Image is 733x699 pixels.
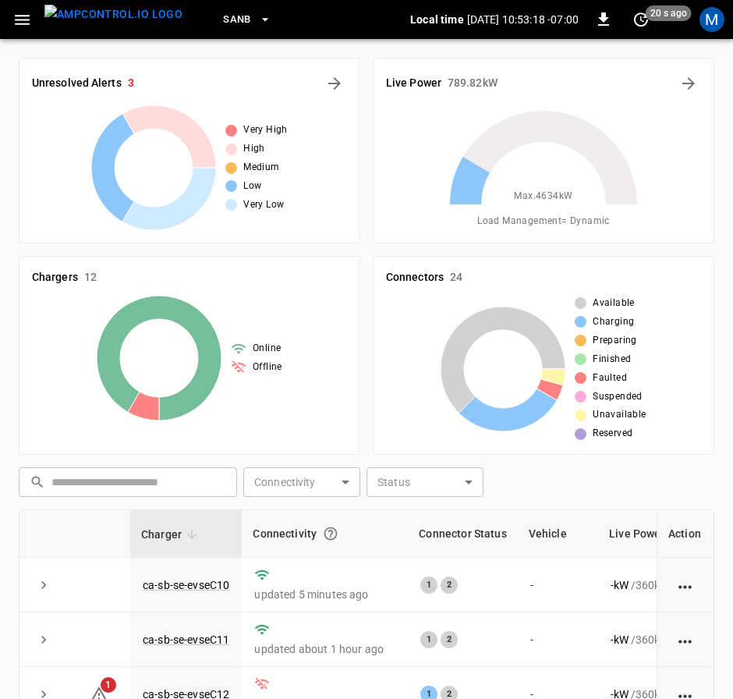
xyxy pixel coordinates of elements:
a: ca-sb-se-evseC11 [143,633,229,646]
p: [DATE] 10:53:18 -07:00 [467,12,579,27]
h6: 12 [84,269,97,286]
div: 2 [441,631,458,648]
div: action cell options [676,632,696,648]
h6: Connectors [386,269,444,286]
span: Charging [593,314,634,330]
p: - kW [611,632,629,648]
h6: Chargers [32,269,78,286]
span: Charger [141,525,202,544]
button: SanB [217,5,278,35]
div: action cell options [676,577,696,593]
h6: Live Power [386,75,441,92]
p: Local time [410,12,464,27]
span: Very High [243,122,288,138]
span: Max. 4634 kW [514,189,572,204]
span: 20 s ago [646,5,692,21]
p: - kW [611,577,629,593]
span: Faulted [593,371,627,386]
p: updated about 1 hour ago [254,641,395,657]
td: - [518,612,598,667]
span: Preparing [593,333,637,349]
h6: 789.82 kW [448,75,498,92]
span: 1 [101,677,116,693]
span: Unavailable [593,407,646,423]
span: Reserved [593,426,632,442]
button: Connection between the charger and our software. [317,520,345,548]
th: Live Power [598,510,714,558]
span: High [243,141,265,157]
h6: 3 [128,75,134,92]
th: Vehicle [518,510,598,558]
span: Low [243,179,261,194]
div: profile-icon [699,7,724,32]
span: Medium [243,160,279,176]
div: Connectivity [253,520,397,548]
div: 1 [420,577,437,594]
button: All Alerts [322,71,347,96]
div: / 360 kW [611,632,701,648]
span: SanB [223,11,251,29]
span: Offline [253,360,282,375]
button: Energy Overview [676,71,701,96]
span: Suspended [593,389,643,405]
div: / 360 kW [611,577,701,593]
button: set refresh interval [629,7,653,32]
div: 1 [420,631,437,648]
h6: Unresolved Alerts [32,75,122,92]
span: Finished [593,352,631,367]
td: - [518,558,598,612]
button: expand row [32,628,55,651]
span: Available [593,296,635,311]
button: expand row [32,573,55,597]
span: Online [253,341,281,357]
p: updated 5 minutes ago [254,587,395,602]
span: Load Management = Dynamic [477,214,610,229]
a: ca-sb-se-evseC10 [143,579,229,591]
th: Connector Status [408,510,517,558]
span: Very Low [243,197,284,213]
img: ampcontrol.io logo [44,5,182,24]
div: 2 [441,577,458,594]
th: Action [657,510,714,558]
